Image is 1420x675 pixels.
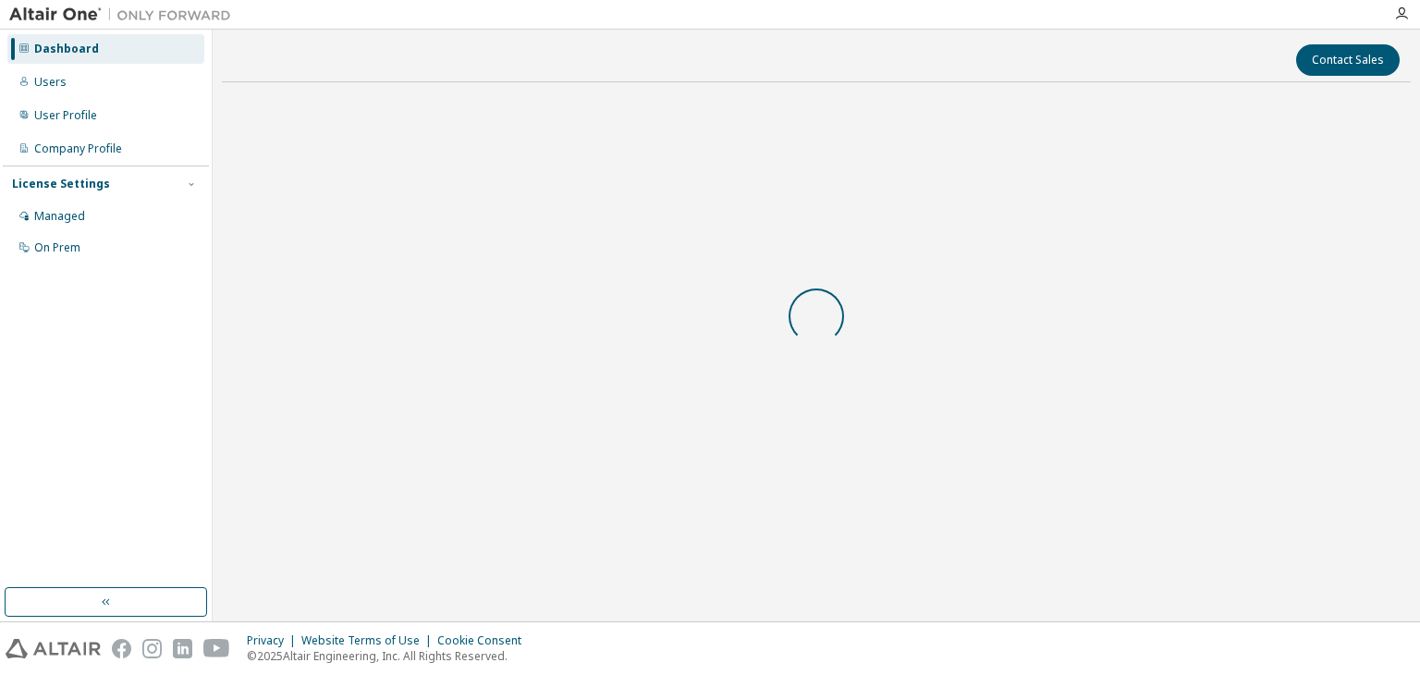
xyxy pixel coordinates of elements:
[173,639,192,658] img: linkedin.svg
[6,639,101,658] img: altair_logo.svg
[247,633,301,648] div: Privacy
[1296,44,1400,76] button: Contact Sales
[34,108,97,123] div: User Profile
[301,633,437,648] div: Website Terms of Use
[34,240,80,255] div: On Prem
[9,6,240,24] img: Altair One
[247,648,532,664] p: © 2025 Altair Engineering, Inc. All Rights Reserved.
[12,177,110,191] div: License Settings
[203,639,230,658] img: youtube.svg
[437,633,532,648] div: Cookie Consent
[34,75,67,90] div: Users
[34,141,122,156] div: Company Profile
[112,639,131,658] img: facebook.svg
[34,42,99,56] div: Dashboard
[142,639,162,658] img: instagram.svg
[34,209,85,224] div: Managed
